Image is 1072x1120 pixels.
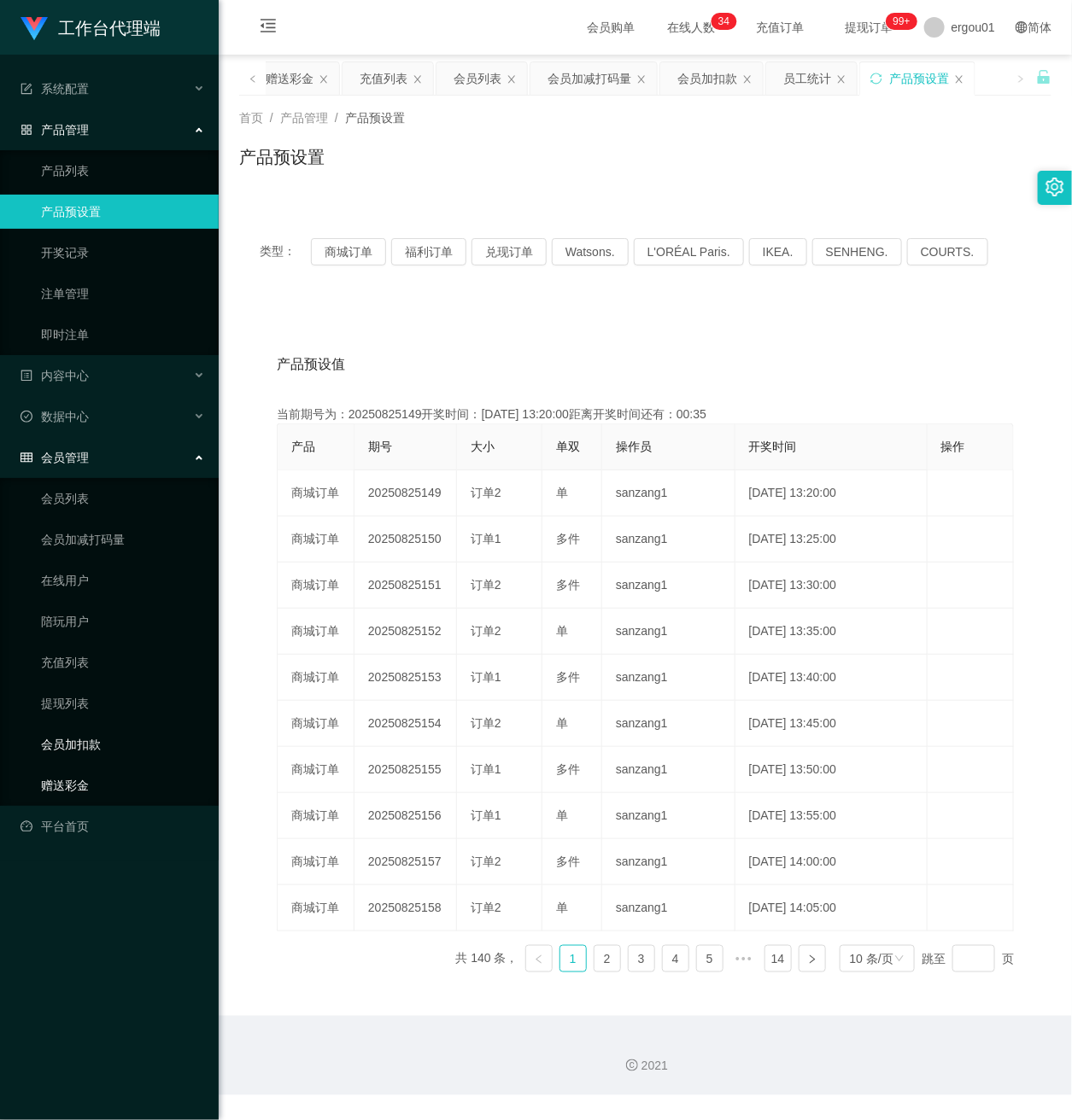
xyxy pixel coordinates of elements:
span: 订单2 [471,624,501,638]
a: 在线用户 [41,563,205,598]
i: 图标: menu-fold [239,1,297,55]
li: 4 [662,945,689,972]
div: 2021 [232,1057,1058,1075]
i: 图标: sync [870,73,882,85]
button: 商城订单 [311,238,386,265]
td: 20250825149 [354,470,457,516]
td: [DATE] 13:35:00 [735,609,928,655]
span: 多件 [556,670,580,684]
div: 跳至 页 [922,945,1014,972]
i: 图标: check-circle-o [21,411,32,423]
li: 3 [628,945,655,972]
i: 图标: setting [1046,178,1064,196]
td: [DATE] 13:25:00 [735,516,928,563]
a: 图标: dashboard平台首页 [21,809,205,843]
td: 商城订单 [278,793,354,839]
td: 20250825157 [354,839,457,885]
span: 产品管理 [21,123,89,137]
span: 单双 [556,440,580,453]
td: [DATE] 13:45:00 [735,701,928,747]
i: 图标: right [807,954,817,965]
i: 图标: close [742,74,753,85]
span: 单 [556,716,568,730]
span: 订单2 [471,855,501,868]
td: sanzang1 [602,609,735,655]
span: 产品预设值 [277,354,345,375]
i: 图标: profile [21,370,32,382]
span: 充值订单 [748,21,813,33]
i: 图标: table [21,452,32,464]
span: 系统配置 [21,82,89,96]
span: 订单1 [471,762,501,776]
a: 产品列表 [41,154,205,188]
span: 会员管理 [21,451,89,464]
td: sanzang1 [602,885,735,931]
span: 订单2 [471,578,501,592]
li: 2 [594,945,621,972]
span: 数据中心 [21,410,89,423]
div: 会员加扣款 [677,62,737,95]
td: 商城订单 [278,839,354,885]
span: 大小 [471,440,495,453]
h1: 工作台代理端 [58,1,161,55]
a: 陪玩用户 [41,604,205,639]
a: 会员加扣款 [41,727,205,761]
img: logo.9652507e.png [21,17,48,41]
span: 单 [556,901,568,914]
div: 会员加减打码量 [548,62,631,95]
i: 图标: close [413,74,423,85]
sup: 956 [886,13,917,30]
td: 20250825150 [354,516,457,563]
li: 14 [764,945,792,972]
td: sanzang1 [602,701,735,747]
i: 图标: appstore-o [21,124,32,136]
i: 图标: right [1016,74,1025,83]
button: Watsons. [552,238,629,265]
div: 充值列表 [360,62,407,95]
div: 当前期号为：20250825149开奖时间：[DATE] 13:20:00距离开奖时间还有：00:35 [277,405,1014,423]
a: 会员加减打码量 [41,522,205,557]
button: IKEA. [749,238,807,265]
span: 订单2 [471,901,501,914]
i: 图标: close [319,74,329,85]
td: 商城订单 [278,609,354,655]
td: sanzang1 [602,516,735,563]
i: 图标: unlock [1036,69,1051,85]
span: 期号 [368,440,392,453]
td: 20250825155 [354,747,457,793]
td: 商城订单 [278,516,354,563]
td: 商城订单 [278,885,354,931]
li: 1 [559,945,587,972]
td: sanzang1 [602,839,735,885]
span: 多件 [556,762,580,776]
span: 订单2 [471,716,501,730]
td: 20250825154 [354,701,457,747]
span: 提现订单 [837,21,902,33]
td: 20250825152 [354,609,457,655]
li: 向后 5 页 [730,945,758,972]
span: 操作 [941,440,965,453]
button: COURTS. [907,238,988,265]
i: 图标: copyright [626,1059,638,1071]
i: 图标: close [954,74,964,85]
td: [DATE] 13:55:00 [735,793,928,839]
a: 提现列表 [41,686,205,720]
td: 商城订单 [278,747,354,793]
td: [DATE] 13:20:00 [735,470,928,516]
span: 订单1 [471,532,501,545]
td: 商城订单 [278,655,354,701]
td: 商城订单 [278,563,354,609]
span: 单 [556,808,568,822]
li: 共 140 条， [456,945,518,972]
a: 5 [697,946,723,971]
div: 员工统计 [783,62,831,95]
span: 订单1 [471,808,501,822]
p: 4 [724,13,730,30]
span: 订单1 [471,670,501,684]
li: 5 [696,945,723,972]
td: [DATE] 14:05:00 [735,885,928,931]
td: 20250825158 [354,885,457,931]
div: 产品预设置 [889,62,949,95]
span: 多件 [556,855,580,868]
span: 订单2 [471,486,501,499]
